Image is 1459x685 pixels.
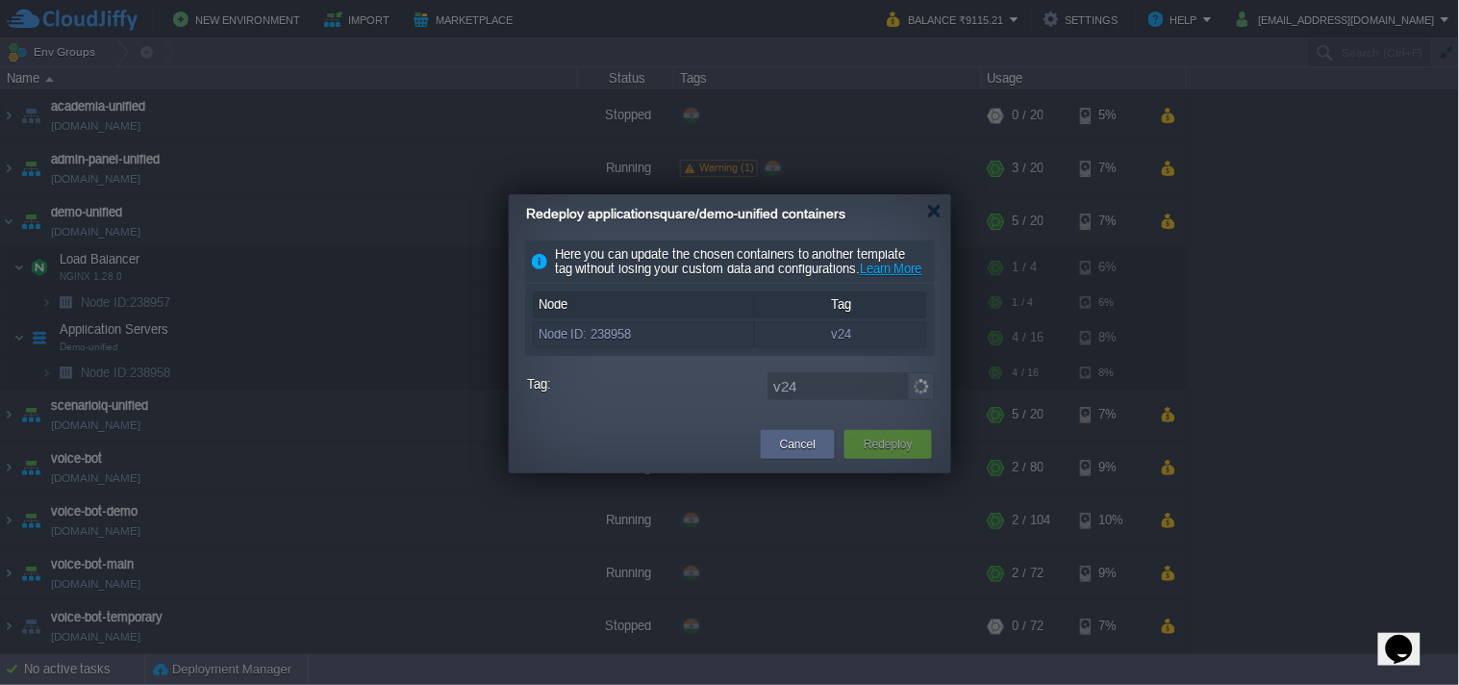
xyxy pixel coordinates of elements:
[780,435,816,454] button: Cancel
[755,322,928,347] div: v24
[860,262,922,276] a: Learn More
[1378,608,1440,666] iframe: chat widget
[526,206,845,221] span: Redeploy applicationsquare/demo-unified containers
[755,292,928,317] div: Tag
[525,241,935,284] div: Here you can update the chosen containers to another template tag without losing your custom data...
[534,292,754,317] div: Node
[864,435,913,454] button: Redeploy
[534,322,754,347] div: Node ID: 238958
[527,372,763,396] label: Tag:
